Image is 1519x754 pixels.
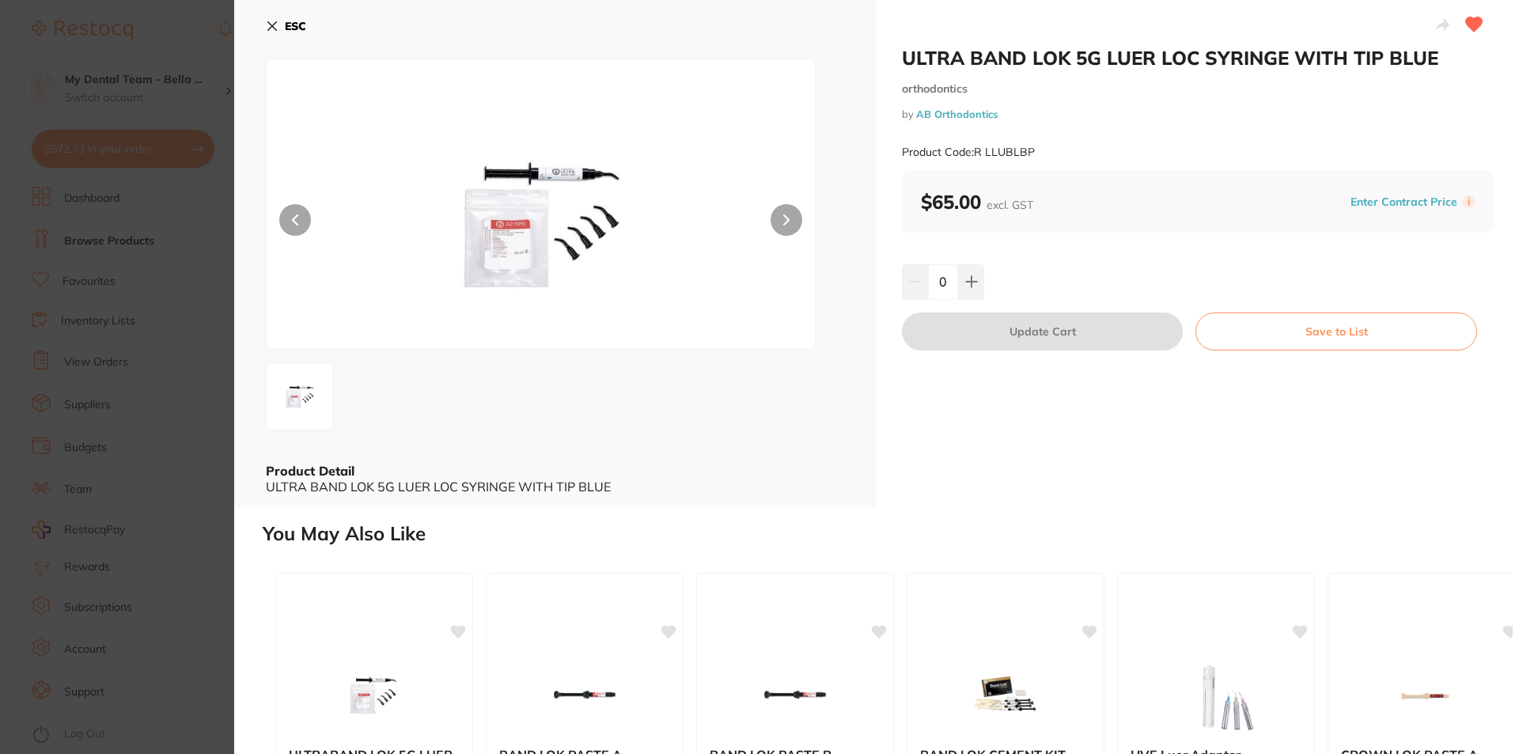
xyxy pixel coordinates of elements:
label: i [1462,195,1475,208]
button: Update Cart [902,313,1183,350]
button: Enter Contract Price [1346,195,1462,210]
button: Save to List [1195,313,1477,350]
b: $65.00 [921,190,1033,214]
a: AB Orthodontics [916,108,998,120]
img: CROWN LOK PASTE A SCREW SYRINGE 6G BLUE [1375,656,1478,735]
img: LWpwZw [377,99,706,349]
small: by [902,108,1494,120]
img: BAND LOK PASTE A SCREW SYRINGE 6G BLUE [533,656,636,735]
h2: ULTRA BAND LOK 5G LUER LOC SYRINGE WITH TIP BLUE [902,46,1494,70]
div: ULTRA BAND LOK 5G LUER LOC SYRINGE WITH TIP BLUE [266,479,845,494]
span: excl. GST [987,198,1033,212]
b: ESC [285,19,306,33]
button: ESC [266,13,306,40]
h2: You May Also Like [263,523,1513,545]
img: HVE Luer Adaptor [1165,656,1267,735]
img: ULTRABAND LOK 5G LUER SYRINGE WITH FLOURIDE AND TIPS [323,656,426,735]
img: BAND LOK PASTE B SCREW SYRINGE 6G [744,656,847,735]
small: orthodontics [902,82,1494,96]
b: Product Detail [266,463,354,479]
img: BAND LOK CEMENT KIT BLUE SHADE [954,656,1057,735]
img: LWpwZw [271,368,328,425]
small: Product Code: R LLUBLBP [902,146,1035,159]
